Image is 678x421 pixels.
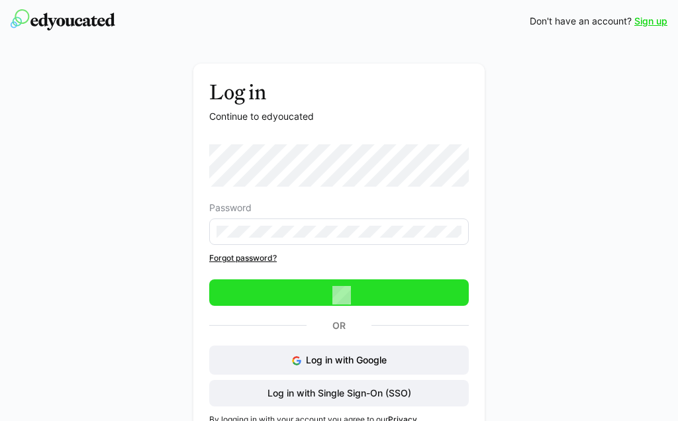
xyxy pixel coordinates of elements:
span: Log in with Single Sign-On (SSO) [266,387,413,400]
h3: Log in [209,79,469,105]
button: Log in with Google [209,346,469,375]
img: edyoucated [11,9,115,30]
p: Or [307,316,371,335]
span: Don't have an account? [530,15,632,28]
button: Log in with Single Sign-On (SSO) [209,380,469,406]
p: Continue to edyoucated [209,110,469,123]
a: Forgot password? [209,253,469,263]
span: Log in with Google [306,354,387,365]
span: Password [209,203,252,213]
a: Sign up [634,15,667,28]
